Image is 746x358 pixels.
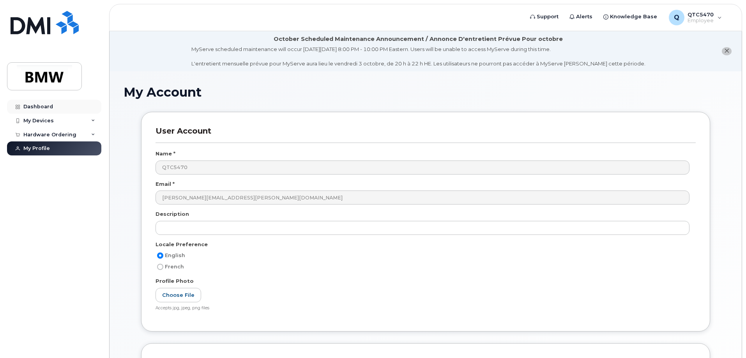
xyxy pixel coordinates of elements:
button: close notification [722,47,732,55]
h3: User Account [156,126,696,143]
iframe: Messenger Launcher [712,324,740,352]
div: October Scheduled Maintenance Announcement / Annonce D'entretient Prévue Pour octobre [274,35,563,43]
input: French [157,264,163,270]
div: MyServe scheduled maintenance will occur [DATE][DATE] 8:00 PM - 10:00 PM Eastern. Users will be u... [191,46,645,67]
label: Locale Preference [156,241,208,248]
label: Description [156,210,189,218]
label: Choose File [156,288,201,302]
span: English [165,252,185,258]
label: Email * [156,180,175,188]
label: Name * [156,150,175,157]
span: French [165,264,184,270]
label: Profile Photo [156,277,194,285]
div: Accepts jpg, jpeg, png files [156,305,689,311]
input: English [157,252,163,259]
h1: My Account [124,85,728,99]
